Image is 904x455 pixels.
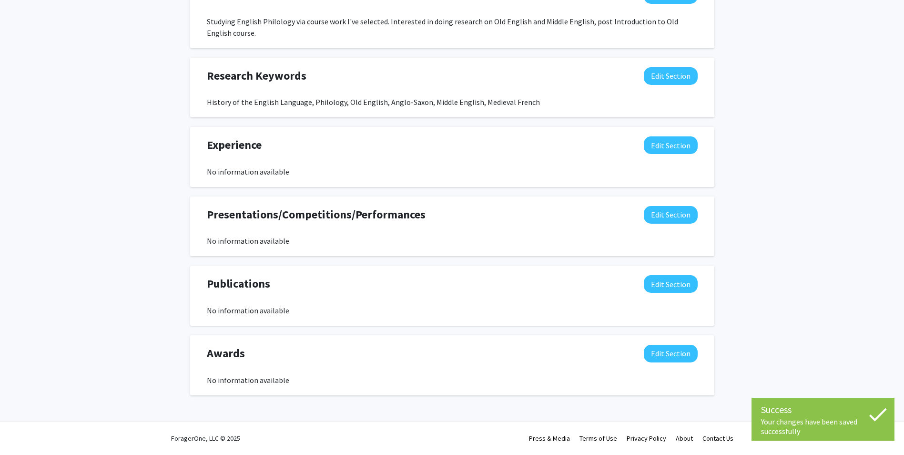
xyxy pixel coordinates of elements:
iframe: Chat [7,412,41,448]
div: No information available [207,374,698,386]
div: History of the English Language, Philology, Old English, Anglo-Saxon, Middle English, Medieval Fr... [207,96,698,108]
span: Experience [207,136,262,154]
div: No information available [207,305,698,316]
div: ForagerOne, LLC © 2025 [171,422,240,455]
a: Contact Us [702,434,733,443]
div: Studying English Philology via course work I've selected. Interested in doing research on Old Eng... [207,16,698,39]
button: Edit Presentations/Competitions/Performances [644,206,698,224]
a: About [676,434,693,443]
button: Edit Publications [644,275,698,293]
div: No information available [207,235,698,247]
div: No information available [207,166,698,177]
span: Presentations/Competitions/Performances [207,206,426,223]
button: Edit Experience [644,136,698,154]
div: Success [761,403,885,417]
a: Terms of Use [579,434,617,443]
span: Awards [207,345,245,362]
button: Edit Research Keywords [644,67,698,85]
a: Press & Media [529,434,570,443]
span: Research Keywords [207,67,306,84]
a: Privacy Policy [627,434,666,443]
button: Edit Awards [644,345,698,362]
div: Your changes have been saved successfully [761,417,885,436]
span: Publications [207,275,270,292]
